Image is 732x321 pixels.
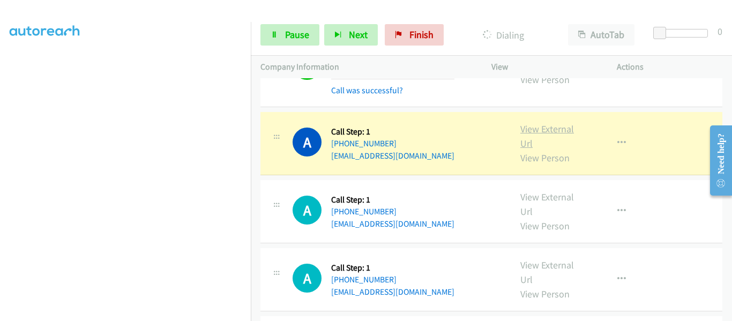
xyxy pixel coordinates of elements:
[331,138,397,148] a: [PHONE_NUMBER]
[520,191,574,218] a: View External Url
[285,28,309,41] span: Pause
[293,128,322,156] h1: A
[331,287,454,297] a: [EMAIL_ADDRESS][DOMAIN_NAME]
[331,206,397,217] a: [PHONE_NUMBER]
[260,24,319,46] a: Pause
[520,259,574,286] a: View External Url
[331,195,454,205] h5: Call Step: 1
[458,28,549,42] p: Dialing
[349,28,368,41] span: Next
[491,61,597,73] p: View
[331,126,454,137] h5: Call Step: 1
[385,24,444,46] a: Finish
[324,24,378,46] button: Next
[701,118,732,203] iframe: Resource Center
[718,24,722,39] div: 0
[617,61,723,73] p: Actions
[520,220,570,232] a: View Person
[331,274,397,285] a: [PHONE_NUMBER]
[293,196,322,225] h1: A
[568,24,634,46] button: AutoTab
[293,264,322,293] div: The call is yet to be attempted
[293,264,322,293] h1: A
[331,263,454,273] h5: Call Step: 1
[331,85,403,95] a: Call was successful?
[409,28,434,41] span: Finish
[331,151,454,161] a: [EMAIL_ADDRESS][DOMAIN_NAME]
[520,152,570,164] a: View Person
[293,196,322,225] div: The call is yet to be attempted
[331,219,454,229] a: [EMAIL_ADDRESS][DOMAIN_NAME]
[520,73,570,86] a: View Person
[260,61,472,73] p: Company Information
[520,288,570,300] a: View Person
[520,123,574,150] a: View External Url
